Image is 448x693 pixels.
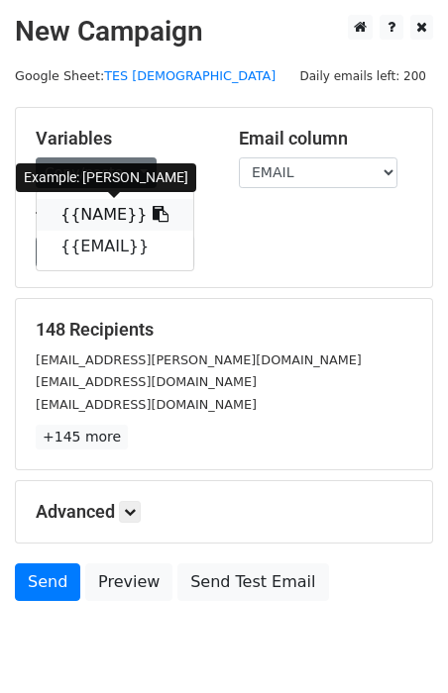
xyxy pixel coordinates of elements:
a: Preview [85,563,172,601]
a: {{NAME}} [37,199,193,231]
small: [EMAIL_ADDRESS][DOMAIN_NAME] [36,374,257,389]
h5: Advanced [36,501,412,523]
h5: Variables [36,128,209,149]
small: [EMAIL_ADDRESS][DOMAIN_NAME] [36,397,257,412]
span: Daily emails left: 200 [292,65,433,87]
a: Daily emails left: 200 [292,68,433,83]
a: Send [15,563,80,601]
small: [EMAIL_ADDRESS][PERSON_NAME][DOMAIN_NAME] [36,352,362,367]
a: Send Test Email [177,563,328,601]
h5: Email column [239,128,412,149]
a: TES [DEMOGRAPHIC_DATA] [104,68,276,83]
iframe: Chat Widget [349,598,448,693]
h5: 148 Recipients [36,319,412,341]
small: Google Sheet: [15,68,276,83]
h2: New Campaign [15,15,433,49]
div: Example: [PERSON_NAME] [16,163,196,192]
a: +145 more [36,425,128,449]
a: {{EMAIL}} [37,231,193,262]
